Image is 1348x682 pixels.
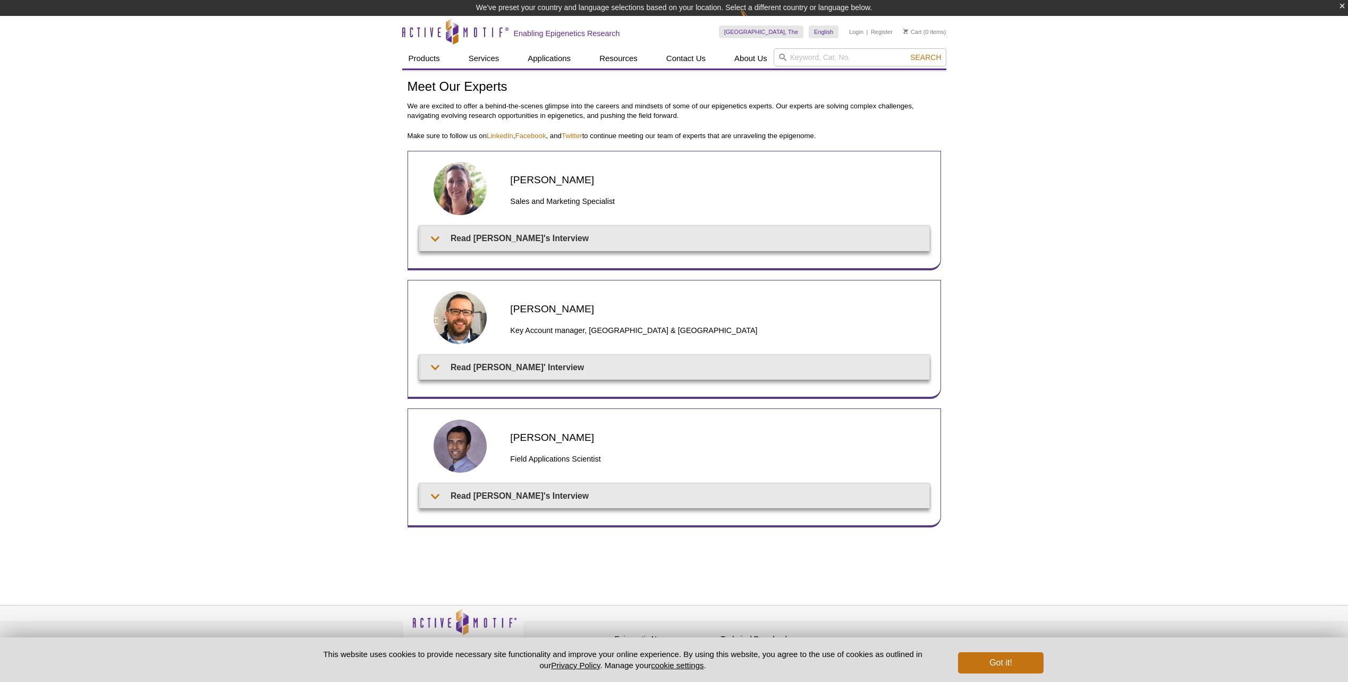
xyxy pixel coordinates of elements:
a: LinkedIn [487,132,513,140]
a: Resources [593,48,644,69]
h2: [PERSON_NAME] [510,173,929,187]
summary: Read [PERSON_NAME]'s Interview [421,484,929,508]
p: We are excited to offer a behind-the-scenes glimpse into the careers and mindsets of some of our ... [408,101,941,121]
button: Search [907,53,944,62]
a: Register [871,28,893,36]
h4: Epigenetic News [615,635,716,644]
h2: Enabling Epigenetics Research [514,29,620,38]
button: cookie settings [651,661,703,670]
img: Matthias Spiller-Becker headshot [434,291,487,344]
p: This website uses cookies to provide necessary site functionality and improve your online experie... [305,649,941,671]
h1: Meet Our Experts [408,80,941,95]
h3: Key Account manager, [GEOGRAPHIC_DATA] & [GEOGRAPHIC_DATA] [510,324,929,337]
a: Products [402,48,446,69]
button: Got it! [958,652,1043,674]
input: Keyword, Cat. No. [774,48,946,66]
img: Rwik Sen headshot [434,420,487,473]
a: Services [462,48,506,69]
img: Active Motif, [402,606,524,649]
a: About Us [728,48,774,69]
summary: Read [PERSON_NAME]'s Interview [421,226,929,250]
h3: Field Applications Scientist [510,453,929,465]
h2: [PERSON_NAME] [510,302,929,316]
span: Search [910,53,941,62]
h4: Technical Downloads [721,635,822,644]
a: Login [849,28,863,36]
summary: Read [PERSON_NAME]' Interview [421,355,929,379]
p: Make sure to follow us on , , and to continue meeting our team of experts that are unraveling the... [408,131,941,141]
a: Privacy Policy [551,661,600,670]
img: Change Here [740,8,768,33]
a: Applications [521,48,577,69]
a: Twitter [562,132,582,140]
li: | [867,25,868,38]
a: Facebook [515,132,546,140]
a: English [809,25,838,38]
a: Privacy Policy [530,633,571,649]
a: [GEOGRAPHIC_DATA], The [719,25,803,38]
li: (0 items) [903,25,946,38]
a: Cart [903,28,922,36]
img: Your Cart [903,29,908,34]
img: Anne-Sophie Berthomieu headshot [434,162,487,215]
table: Click to Verify - This site chose Symantec SSL for secure e-commerce and confidential communicati... [827,624,907,647]
h2: [PERSON_NAME] [510,430,929,445]
a: Contact Us [660,48,712,69]
h3: Sales and Marketing Specialist [510,195,929,208]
